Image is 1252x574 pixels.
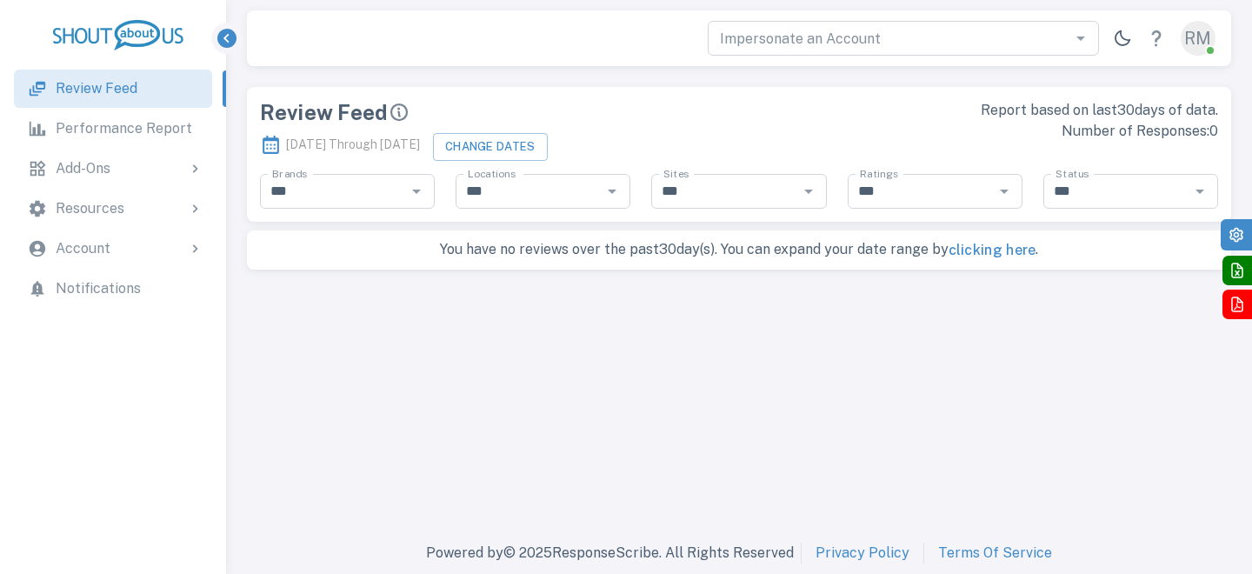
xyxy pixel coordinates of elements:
[749,100,1218,121] p: Report based on last 30 days of data.
[1222,290,1252,319] button: Export to PDF
[468,166,516,181] label: Locations
[14,270,212,308] a: Notifications
[1169,496,1244,571] iframe: Front Chat
[56,278,141,299] p: Notifications
[992,179,1016,204] button: Open
[404,179,429,204] button: Open
[663,166,689,181] label: Sites
[56,158,110,179] p: Add-Ons
[1188,179,1212,204] button: Open
[1181,21,1215,56] div: RM
[1139,21,1174,56] a: Help Center
[256,239,1222,261] p: You have no reviews over the past 30 day(s). You can expand your date range by .
[433,133,548,161] button: Change Dates
[53,20,183,50] img: logo
[14,70,212,108] a: Review Feed
[949,240,1036,261] button: clicking here
[796,179,821,204] button: Open
[260,100,729,124] div: Review Feed
[600,179,624,204] button: Open
[860,166,898,181] label: Ratings
[56,238,110,259] p: Account
[14,230,212,268] div: Account
[14,110,212,148] a: Performance Report
[56,118,192,139] p: Performance Report
[426,543,794,564] p: Powered by © 2025 ResponseScribe. All Rights Reserved
[749,121,1218,142] p: Number of Responses: 0
[816,543,909,564] a: Privacy Policy
[938,543,1052,564] a: Terms Of Service
[56,78,137,99] p: Review Feed
[56,198,124,219] p: Resources
[1069,26,1093,50] button: Open
[260,129,420,162] p: [DATE] Through [DATE]
[14,190,212,228] div: Resources
[272,166,307,181] label: Brands
[1222,256,1252,285] button: Export to Excel
[14,150,212,188] div: Add-Ons
[1056,166,1089,181] label: Status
